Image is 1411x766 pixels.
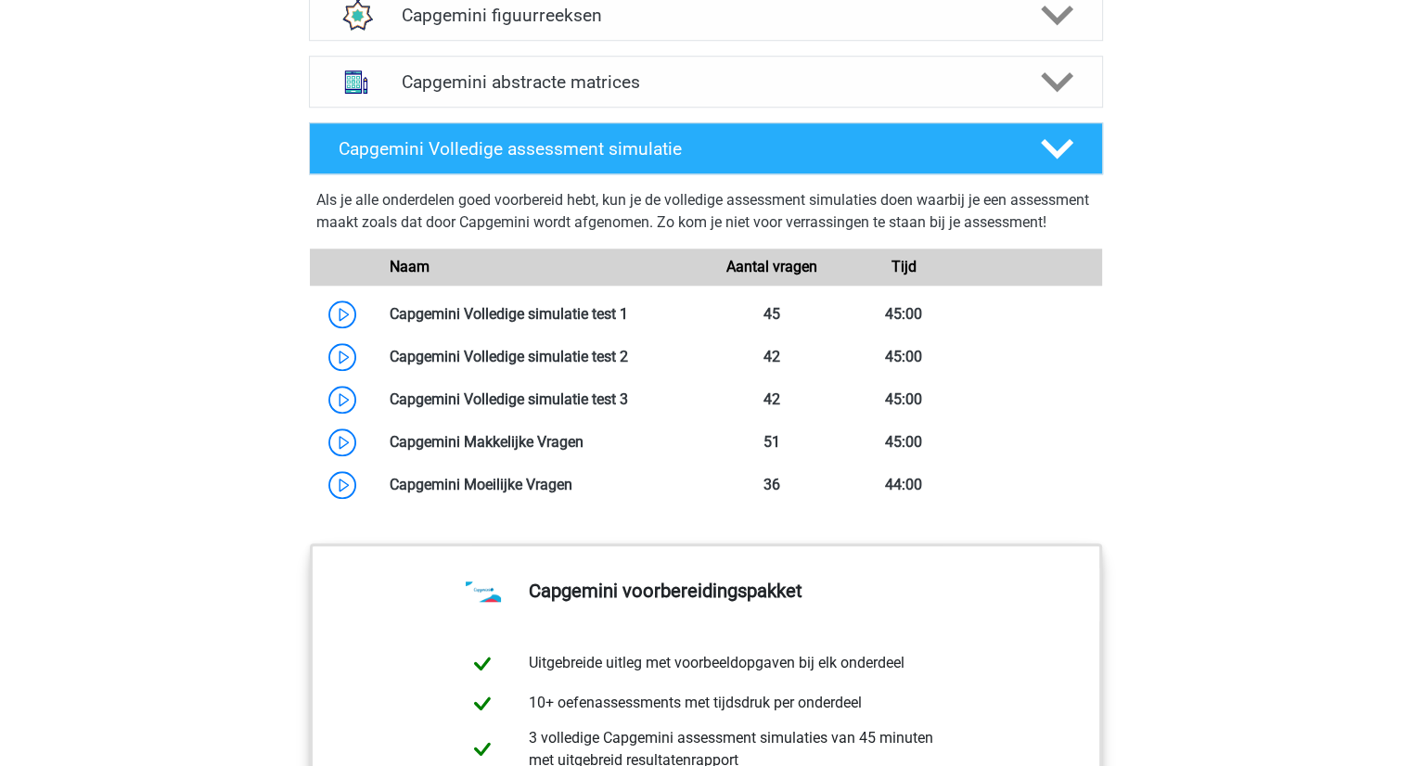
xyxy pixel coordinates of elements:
[705,256,837,278] div: Aantal vragen
[301,56,1110,108] a: abstracte matrices Capgemini abstracte matrices
[376,474,706,496] div: Capgemini Moeilijke Vragen
[316,189,1096,241] div: Als je alle onderdelen goed voorbereid hebt, kun je de volledige assessment simulaties doen waarb...
[332,57,380,106] img: abstracte matrices
[376,431,706,453] div: Capgemini Makkelijke Vragen
[376,346,706,368] div: Capgemini Volledige simulatie test 2
[376,389,706,411] div: Capgemini Volledige simulatie test 3
[376,256,706,278] div: Naam
[402,71,1009,93] h4: Capgemini abstracte matrices
[339,138,1010,160] h4: Capgemini Volledige assessment simulatie
[402,5,1009,26] h4: Capgemini figuurreeksen
[376,303,706,326] div: Capgemini Volledige simulatie test 1
[301,122,1110,174] a: Capgemini Volledige assessment simulatie
[838,256,969,278] div: Tijd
